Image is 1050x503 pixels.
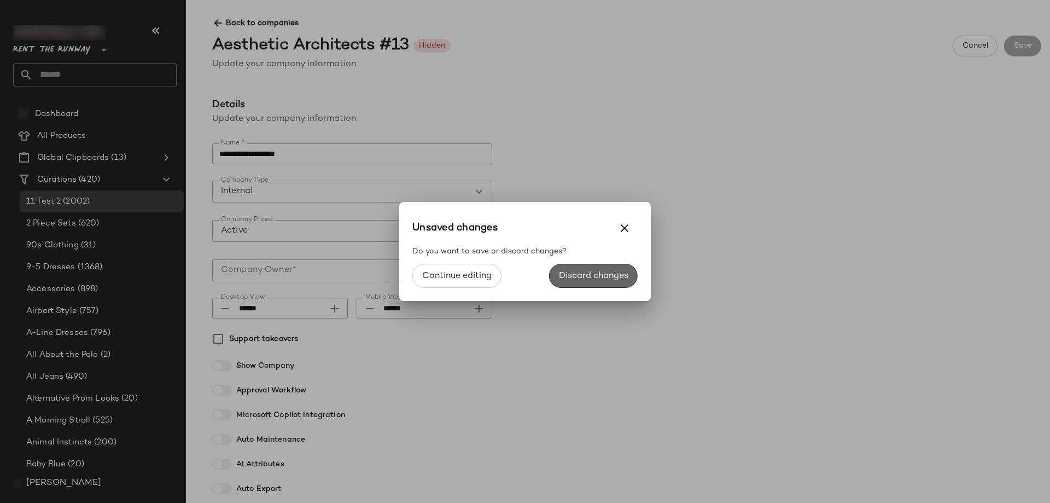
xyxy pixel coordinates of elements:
[549,264,638,288] button: Discard changes
[412,246,638,257] div: Do you want to save or discard changes?
[422,271,492,281] span: Continue editing
[412,264,501,288] button: Continue editing
[412,221,498,236] span: Unsaved changes
[558,271,628,281] span: Discard changes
